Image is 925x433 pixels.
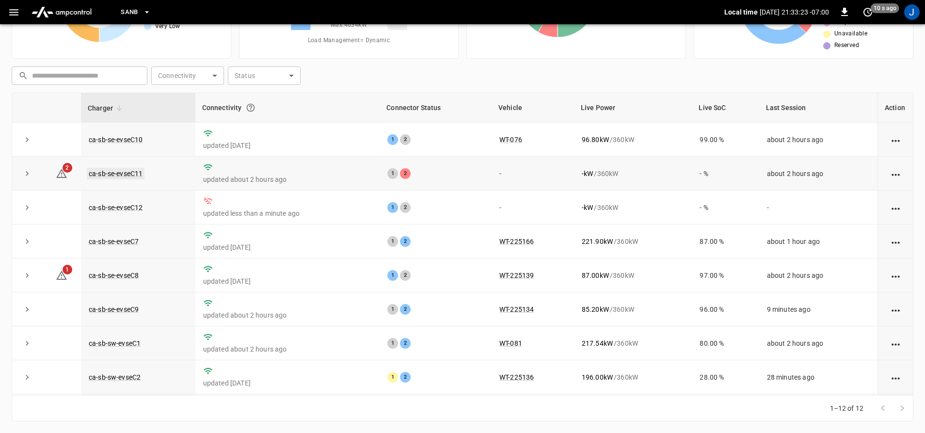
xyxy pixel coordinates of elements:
[582,271,609,280] p: 87.00 kW
[890,372,902,382] div: action cell options
[492,157,574,191] td: -
[20,132,34,147] button: expand row
[759,191,877,225] td: -
[89,339,141,347] a: ca-sb-sw-evseC1
[203,344,372,354] p: updated about 2 hours ago
[400,372,411,383] div: 2
[56,271,67,279] a: 1
[89,136,143,144] a: ca-sb-se-evseC10
[308,36,390,46] span: Load Management = Dynamic
[582,135,609,144] p: 96.80 kW
[387,202,398,213] div: 1
[890,338,902,348] div: action cell options
[20,370,34,385] button: expand row
[203,276,372,286] p: updated [DATE]
[387,338,398,349] div: 1
[890,135,902,144] div: action cell options
[692,157,759,191] td: - %
[492,191,574,225] td: -
[692,123,759,157] td: 99.00 %
[380,93,492,123] th: Connector Status
[582,169,593,178] p: - kW
[499,272,534,279] a: WT-225139
[20,200,34,215] button: expand row
[759,123,877,157] td: about 2 hours ago
[89,204,143,211] a: ca-sb-se-evseC12
[20,234,34,249] button: expand row
[890,169,902,178] div: action cell options
[890,271,902,280] div: action cell options
[759,225,877,258] td: about 1 hour ago
[400,270,411,281] div: 2
[759,258,877,292] td: about 2 hours ago
[871,3,899,13] span: 10 s ago
[692,191,759,225] td: - %
[582,305,609,314] p: 85.20 kW
[203,208,372,218] p: updated less than a minute ago
[759,93,877,123] th: Last Session
[830,403,864,413] p: 1–12 of 12
[692,292,759,326] td: 96.00 %
[499,373,534,381] a: WT-225136
[582,135,684,144] div: / 360 kW
[87,168,144,179] a: ca-sb-se-evseC11
[877,93,913,123] th: Action
[574,93,692,123] th: Live Power
[202,99,373,116] div: Connectivity
[890,203,902,212] div: action cell options
[331,20,367,30] span: Max. 4634 kW
[28,3,96,21] img: ampcontrol.io logo
[387,236,398,247] div: 1
[117,3,155,22] button: SanB
[20,166,34,181] button: expand row
[88,102,126,114] span: Charger
[203,378,372,388] p: updated [DATE]
[760,7,829,17] p: [DATE] 21:33:23 -07:00
[582,169,684,178] div: / 360 kW
[499,339,522,347] a: WT-081
[582,372,613,382] p: 196.00 kW
[582,237,684,246] div: / 360 kW
[203,310,372,320] p: updated about 2 hours ago
[155,22,180,32] span: Very Low
[56,169,67,176] a: 2
[692,93,759,123] th: Live SoC
[582,271,684,280] div: / 360 kW
[20,268,34,283] button: expand row
[499,136,522,144] a: WT-076
[582,237,613,246] p: 221.90 kW
[890,305,902,314] div: action cell options
[759,292,877,326] td: 9 minutes ago
[387,168,398,179] div: 1
[582,305,684,314] div: / 360 kW
[904,4,920,20] div: profile-icon
[387,304,398,315] div: 1
[203,175,372,184] p: updated about 2 hours ago
[582,338,684,348] div: / 360 kW
[63,265,72,274] span: 1
[692,326,759,360] td: 80.00 %
[582,203,593,212] p: - kW
[724,7,758,17] p: Local time
[89,238,139,245] a: ca-sb-se-evseC7
[387,134,398,145] div: 1
[63,163,72,173] span: 2
[492,93,574,123] th: Vehicle
[89,373,141,381] a: ca-sb-sw-evseC2
[400,338,411,349] div: 2
[400,304,411,315] div: 2
[582,338,613,348] p: 217.54 kW
[20,336,34,351] button: expand row
[20,302,34,317] button: expand row
[582,372,684,382] div: / 360 kW
[759,394,877,428] td: about 1 hour ago
[759,326,877,360] td: about 2 hours ago
[203,242,372,252] p: updated [DATE]
[759,360,877,394] td: 28 minutes ago
[834,41,859,50] span: Reserved
[834,29,867,39] span: Unavailable
[400,134,411,145] div: 2
[499,305,534,313] a: WT-225134
[400,236,411,247] div: 2
[89,272,139,279] a: ca-sb-se-evseC8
